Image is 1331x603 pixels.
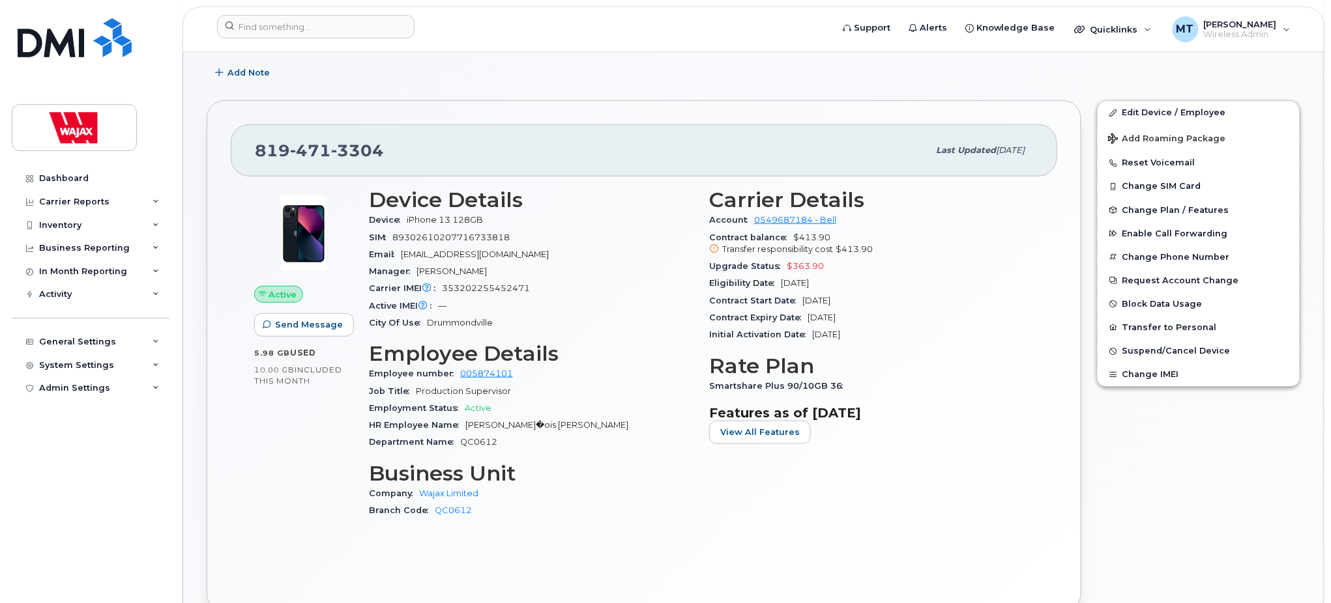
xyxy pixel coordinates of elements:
[265,195,343,273] img: image20231002-3703462-1ig824h.jpeg
[419,488,478,498] a: Wajax Limited
[217,15,415,38] input: Find something...
[781,278,809,288] span: [DATE]
[401,249,549,259] span: [EMAIL_ADDRESS][DOMAIN_NAME]
[254,313,354,337] button: Send Message
[834,15,900,41] a: Support
[369,188,694,212] h3: Device Details
[1098,363,1300,386] button: Change IMEI
[976,21,1055,35] span: Knowledge Base
[1098,269,1300,292] button: Request Account Change
[369,369,460,378] span: Employee number
[720,426,800,438] span: View All Features
[709,188,1034,212] h3: Carrier Details
[460,437,497,447] span: QC0612
[1122,229,1228,238] span: Enable Call Forwarding
[709,278,781,288] span: Eligibility Date
[1204,29,1277,40] span: Wireless Admin
[417,266,487,276] span: [PERSON_NAME]
[1204,19,1277,29] span: [PERSON_NAME]
[920,21,947,35] span: Alerts
[1163,16,1300,42] div: Michael Tran
[369,301,438,311] span: Active IMEI
[254,348,290,358] span: 5.98 GB
[369,283,442,293] span: Carrier IMEI
[709,215,754,225] span: Account
[787,261,824,271] span: $363.90
[802,296,830,305] span: [DATE]
[709,261,787,271] span: Upgrade Status
[1098,222,1300,245] button: Enable Call Forwarding
[1098,101,1300,124] a: Edit Device / Employee
[808,313,836,322] span: [DATE]
[254,365,342,386] span: included this month
[722,244,833,254] span: Transfer responsibility cost
[255,141,384,160] span: 819
[1098,175,1300,198] button: Change SIM Card
[465,420,628,430] span: [PERSON_NAME]�ois [PERSON_NAME]
[254,365,295,374] span: 10.00 GB
[956,15,1064,41] a: Knowledge Base
[416,386,511,396] span: Production Supervisor
[1090,24,1138,35] span: Quicklinks
[427,318,493,328] span: Drummondville
[1108,133,1226,146] span: Add Roaming Package
[936,145,996,155] span: Last updated
[996,145,1025,155] span: [DATE]
[290,348,316,358] span: used
[369,342,694,365] h3: Employee Details
[369,232,392,242] span: SIM
[1098,151,1300,175] button: Reset Voicemail
[1098,199,1300,222] button: Change Plan / Features
[435,505,472,515] a: QC0612
[1098,292,1300,316] button: Block Data Usage
[709,381,849,391] span: Smartshare Plus 90/10GB 36
[331,141,384,160] span: 3304
[1098,245,1300,269] button: Change Phone Number
[392,232,510,242] span: 89302610207716733818
[369,488,419,498] span: Company
[460,369,513,378] a: 005874101
[369,505,435,515] span: Branch Code
[369,249,401,259] span: Email
[709,330,812,339] span: Initial Activation Date
[754,215,836,225] a: 0549687184 - Bell
[1122,346,1231,356] span: Suspend/Cancel Device
[812,330,840,339] span: [DATE]
[369,386,416,396] span: Job Title
[1098,316,1300,339] button: Transfer to Personal
[709,354,1034,378] h3: Rate Plan
[1098,124,1300,151] button: Add Roaming Package
[1098,339,1300,363] button: Suspend/Cancel Device
[465,403,491,413] span: Active
[1122,205,1229,215] span: Change Plan / Features
[1177,21,1194,37] span: MT
[275,318,343,331] span: Send Message
[709,296,802,305] span: Contract Start Date
[1066,16,1161,42] div: Quicklinks
[207,61,281,85] button: Add Note
[269,288,297,301] span: Active
[227,66,270,79] span: Add Note
[709,405,1034,421] h3: Features as of [DATE]
[369,420,465,430] span: HR Employee Name
[854,21,890,35] span: Support
[709,313,808,322] span: Contract Expiry Date
[709,421,811,444] button: View All Features
[290,141,331,160] span: 471
[369,266,417,276] span: Manager
[369,318,427,328] span: City Of Use
[709,232,1034,256] span: $413.90
[369,215,407,225] span: Device
[369,462,694,485] h3: Business Unit
[369,403,465,413] span: Employment Status
[438,301,446,311] span: —
[836,244,873,254] span: $413.90
[369,437,460,447] span: Department Name
[900,15,956,41] a: Alerts
[407,215,483,225] span: iPhone 13 128GB
[709,232,793,242] span: Contract balance
[442,283,530,293] span: 353202255452471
